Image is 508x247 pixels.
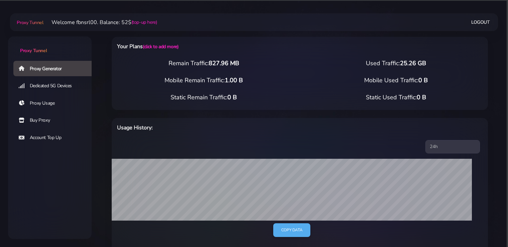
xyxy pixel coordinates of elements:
iframe: Webchat Widget [409,138,500,239]
span: 0 B [227,93,237,101]
span: 25.26 GB [400,59,426,67]
span: Proxy Tunnel [20,47,47,54]
a: (click to add more) [143,43,178,50]
div: Mobile Used Traffic: [300,76,492,85]
a: Copy data [273,223,310,237]
span: 0 B [418,76,428,84]
span: Proxy Tunnel [17,19,43,26]
a: Proxy Tunnel [8,36,92,54]
div: Remain Traffic: [108,59,300,68]
a: Account Top Up [13,130,97,145]
a: Buy Proxy [13,113,97,128]
span: 827.96 MB [209,59,239,67]
a: Logout [471,16,490,28]
a: (top-up here) [131,19,157,26]
a: Dedicated 5G Devices [13,78,97,94]
div: Static Remain Traffic: [108,93,300,102]
li: Welcome fbnsrl00. Balance: 52$ [43,18,157,26]
div: Static Used Traffic: [300,93,492,102]
a: Proxy Generator [13,61,97,76]
a: Proxy Tunnel [15,17,43,28]
h6: Usage History: [117,123,327,132]
a: Proxy Usage [13,96,97,111]
span: 0 B [417,93,426,101]
div: Mobile Remain Traffic: [108,76,300,85]
div: Used Traffic: [300,59,492,68]
h6: Your Plans [117,42,327,51]
span: 1.00 B [225,76,243,84]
